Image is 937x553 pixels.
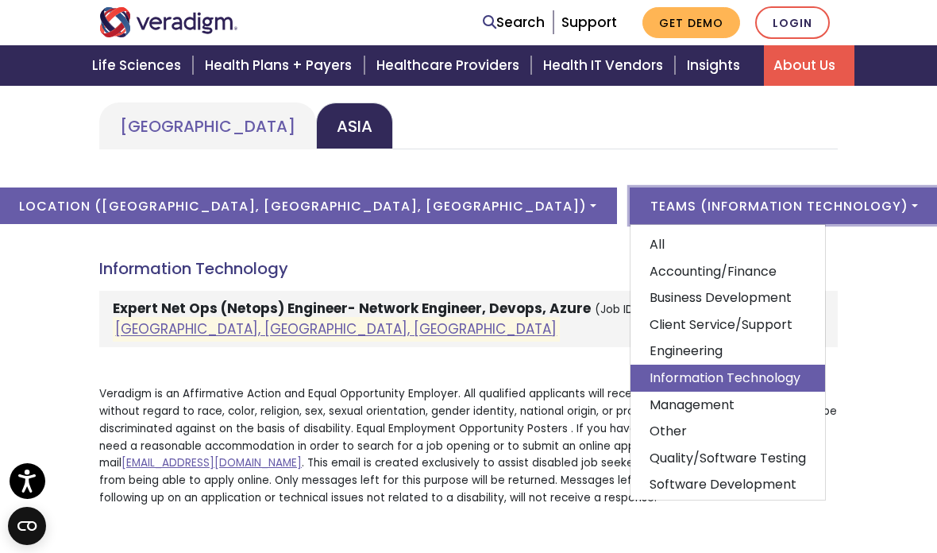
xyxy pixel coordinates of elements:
[630,338,825,365] a: Engineering
[595,302,670,317] small: (Job ID: 8573)
[99,259,838,278] h4: Information Technology
[764,45,854,86] a: About Us
[630,284,825,311] a: Business Development
[99,7,238,37] img: Veradigm logo
[99,102,316,149] a: [GEOGRAPHIC_DATA]
[113,299,591,318] strong: Expert Net Ops (Netops) Engineer- Network Engineer, Devops, Azure
[316,102,393,149] a: Asia
[677,45,764,86] a: Insights
[755,6,830,39] a: Login
[8,507,46,545] button: Open CMP widget
[630,231,825,258] a: All
[121,455,302,470] a: [EMAIL_ADDRESS][DOMAIN_NAME]
[630,258,825,285] a: Accounting/Finance
[630,498,825,525] a: Technical Support
[83,45,195,86] a: Life Sciences
[630,365,825,392] a: Information Technology
[630,391,825,418] a: Management
[630,418,825,445] a: Other
[561,13,617,32] a: Support
[483,12,545,33] a: Search
[642,7,740,38] a: Get Demo
[630,311,825,338] a: Client Service/Support
[115,320,557,339] a: [GEOGRAPHIC_DATA], [GEOGRAPHIC_DATA], [GEOGRAPHIC_DATA]
[367,45,534,86] a: Healthcare Providers
[630,445,825,472] a: Quality/Software Testing
[195,45,366,86] a: Health Plans + Payers
[534,45,677,86] a: Health IT Vendors
[630,471,825,498] a: Software Development
[99,385,838,506] p: Veradigm is an Affirmative Action and Equal Opportunity Employer. All qualified applicants will r...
